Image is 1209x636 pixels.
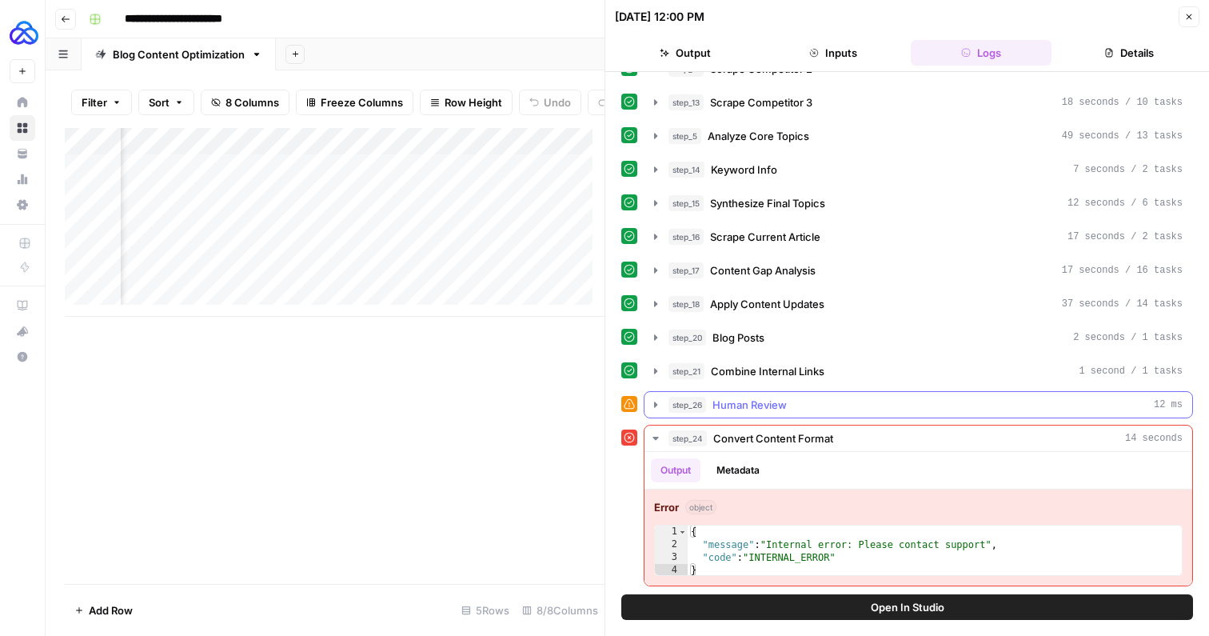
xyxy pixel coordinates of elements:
[668,94,704,110] span: step_13
[615,9,704,25] div: [DATE] 12:00 PM
[10,318,35,344] button: What's new?
[445,94,502,110] span: Row Height
[668,195,704,211] span: step_15
[655,538,688,551] div: 2
[644,224,1192,250] button: 17 seconds / 2 tasks
[65,598,142,623] button: Add Row
[710,296,824,312] span: Apply Content Updates
[668,262,704,278] span: step_17
[668,430,707,446] span: step_24
[654,499,679,515] strong: Error
[668,397,706,413] span: step_26
[712,330,764,346] span: Blog Posts
[113,46,245,62] div: Blog Content Optimization
[1067,196,1183,210] span: 12 seconds / 6 tasks
[713,430,833,446] span: Convert Content Format
[668,128,701,144] span: step_5
[668,330,706,346] span: step_20
[712,397,787,413] span: Human Review
[1154,398,1183,412] span: 12 ms
[89,602,133,618] span: Add Row
[763,40,904,66] button: Inputs
[710,229,820,245] span: Scrape Current Article
[711,162,777,178] span: Keyword Info
[655,526,688,538] div: 1
[644,123,1192,149] button: 49 seconds / 13 tasks
[420,90,513,115] button: Row Height
[871,599,944,615] span: Open In Studio
[710,94,812,110] span: Scrape Competitor 3
[516,598,604,623] div: 8/8 Columns
[1062,129,1183,143] span: 49 seconds / 13 tasks
[1062,95,1183,110] span: 18 seconds / 10 tasks
[82,94,107,110] span: Filter
[708,128,809,144] span: Analyze Core Topics
[138,90,194,115] button: Sort
[1067,230,1183,244] span: 17 seconds / 2 tasks
[911,40,1052,66] button: Logs
[10,90,35,115] a: Home
[10,319,34,343] div: What's new?
[1073,162,1183,177] span: 7 seconds / 2 tasks
[711,363,824,379] span: Combine Internal Links
[644,190,1192,216] button: 12 seconds / 6 tasks
[668,296,704,312] span: step_18
[71,90,132,115] button: Filter
[82,38,276,70] a: Blog Content Optimization
[321,94,403,110] span: Freeze Columns
[678,526,687,538] span: Toggle code folding, rows 1 through 4
[455,598,516,623] div: 5 Rows
[644,426,1192,451] button: 14 seconds
[644,325,1192,350] button: 2 seconds / 1 tasks
[644,392,1192,418] button: 12 ms
[644,452,1192,586] div: 14 seconds
[10,13,35,53] button: Workspace: AUQ
[710,195,825,211] span: Synthesize Final Topics
[1062,297,1183,311] span: 37 seconds / 14 tasks
[1062,263,1183,278] span: 17 seconds / 16 tasks
[655,564,688,577] div: 4
[519,90,581,115] button: Undo
[10,344,35,370] button: Help + Support
[707,458,769,482] button: Metadata
[651,458,700,482] button: Output
[10,115,35,141] a: Browse
[10,192,35,218] a: Settings
[1073,330,1183,345] span: 2 seconds / 1 tasks
[1125,431,1183,446] span: 14 seconds
[655,551,688,564] div: 3
[644,157,1192,182] button: 7 seconds / 2 tasks
[710,262,816,278] span: Content Gap Analysis
[644,358,1192,384] button: 1 second / 1 tasks
[1079,364,1183,378] span: 1 second / 1 tasks
[668,229,704,245] span: step_16
[225,94,279,110] span: 8 Columns
[668,363,704,379] span: step_21
[615,40,756,66] button: Output
[296,90,413,115] button: Freeze Columns
[644,90,1192,115] button: 18 seconds / 10 tasks
[10,166,35,192] a: Usage
[10,141,35,166] a: Your Data
[201,90,289,115] button: 8 Columns
[621,594,1193,620] button: Open In Studio
[544,94,571,110] span: Undo
[644,291,1192,317] button: 37 seconds / 14 tasks
[149,94,170,110] span: Sort
[1058,40,1199,66] button: Details
[10,293,35,318] a: AirOps Academy
[685,500,716,514] span: object
[644,258,1192,283] button: 17 seconds / 16 tasks
[10,18,38,47] img: AUQ Logo
[668,162,704,178] span: step_14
